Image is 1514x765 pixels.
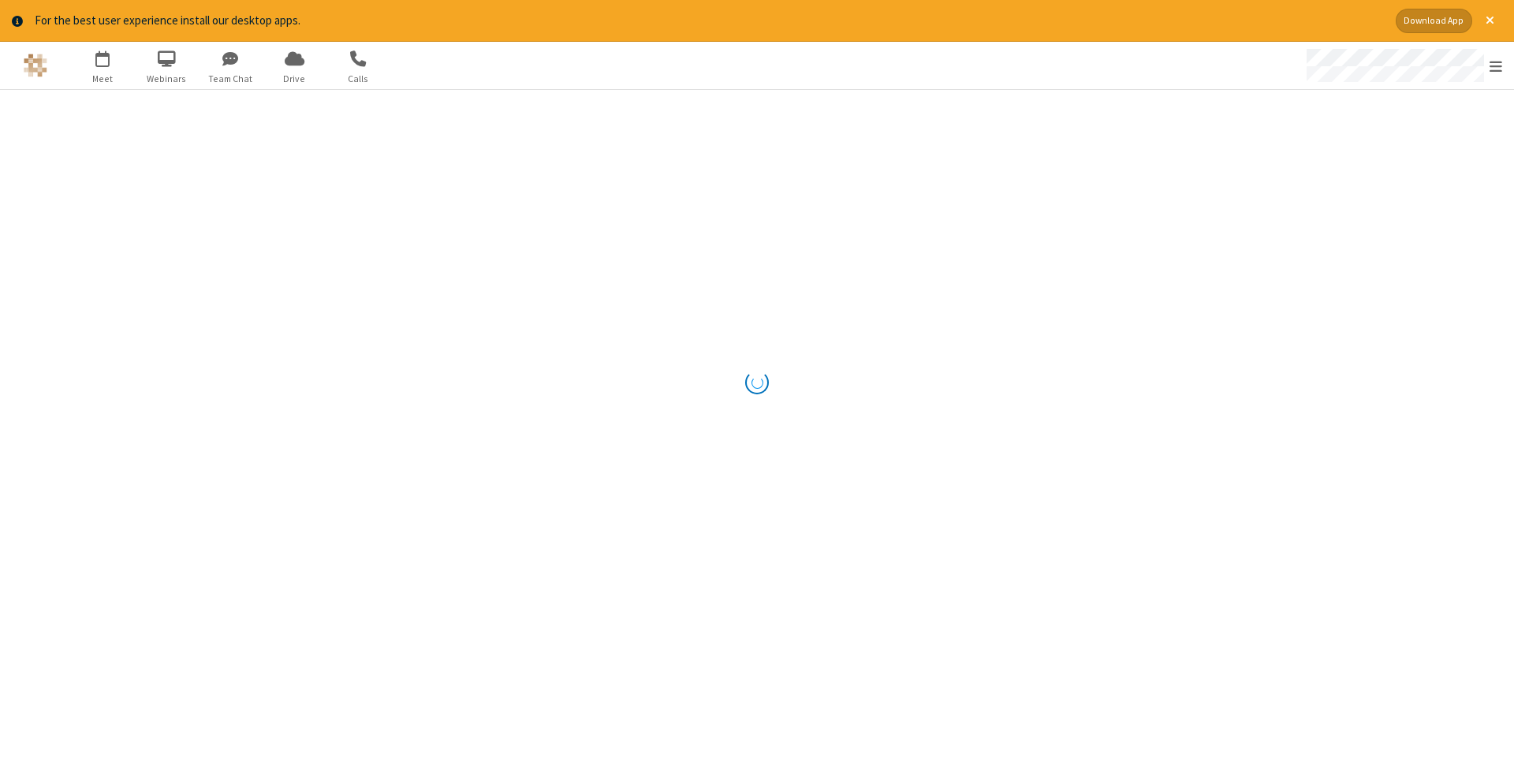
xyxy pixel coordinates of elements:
button: Logo [6,42,65,89]
span: Team Chat [201,72,260,86]
span: Meet [73,72,132,86]
span: Webinars [137,72,196,86]
span: Calls [329,72,388,86]
button: Close alert [1478,9,1502,33]
div: For the best user experience install our desktop apps. [35,12,1384,30]
img: QA Selenium DO NOT DELETE OR CHANGE [24,54,47,77]
button: Download App [1396,9,1472,33]
div: Open menu [1292,42,1514,89]
span: Drive [265,72,324,86]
